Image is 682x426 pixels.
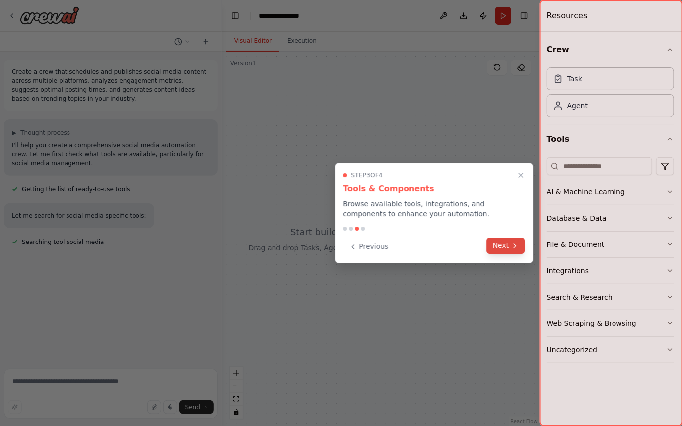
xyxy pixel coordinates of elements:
span: Step 3 of 4 [351,171,383,179]
p: Browse available tools, integrations, and components to enhance your automation. [343,199,525,219]
h3: Tools & Components [343,183,525,195]
button: Hide left sidebar [228,9,242,23]
button: Next [487,238,525,254]
button: Previous [343,239,395,255]
button: Close walkthrough [515,169,527,181]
